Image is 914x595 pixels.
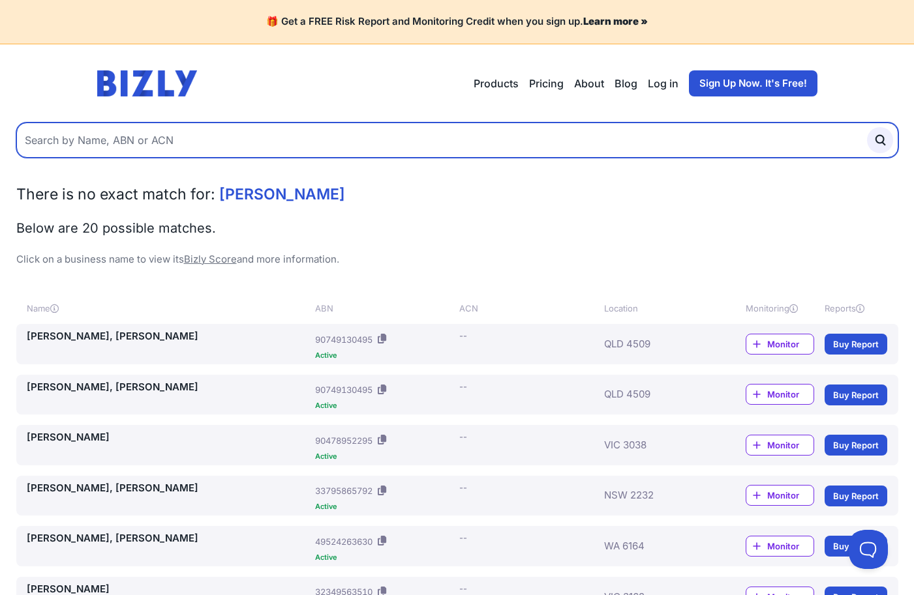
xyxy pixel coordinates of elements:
div: QLD 4509 [604,329,707,359]
a: Monitor [746,334,814,355]
span: There is no exact match for: [16,185,215,203]
div: ABN [315,302,454,315]
div: Active [315,503,454,510]
p: Click on a business name to view its and more information. [16,252,898,267]
a: Buy Report [825,385,887,405]
a: [PERSON_NAME], [PERSON_NAME] [27,481,311,496]
div: NSW 2232 [604,481,707,511]
div: Active [315,554,454,561]
div: 90749130495 [315,383,373,396]
a: [PERSON_NAME] [27,430,311,445]
div: 90749130495 [315,333,373,346]
span: Monitor [767,439,814,452]
div: -- [459,481,467,494]
a: Bizly Score [184,253,237,265]
div: Active [315,453,454,460]
div: Monitoring [746,302,814,315]
button: Products [474,76,519,91]
div: -- [459,380,467,393]
div: 90478952295 [315,434,373,447]
div: Location [604,302,707,315]
span: Monitor [767,489,814,502]
a: Monitor [746,485,814,506]
a: Monitor [746,435,814,456]
input: Search by Name, ABN or ACN [16,123,898,158]
div: 33795865792 [315,484,373,497]
div: QLD 4509 [604,380,707,410]
div: -- [459,430,467,443]
div: -- [459,531,467,544]
span: Below are 20 possible matches. [16,220,216,236]
a: Log in [648,76,678,91]
div: -- [459,329,467,342]
span: [PERSON_NAME] [219,185,345,203]
div: WA 6164 [604,531,707,561]
a: Buy Report [825,536,887,557]
iframe: Toggle Customer Support [849,530,888,569]
div: ACN [459,302,598,315]
h4: 🎁 Get a FREE Risk Report and Monitoring Credit when you sign up. [16,16,898,28]
a: About [574,76,604,91]
div: 49524263630 [315,535,373,548]
div: Reports [825,302,887,315]
span: Monitor [767,338,814,351]
a: Sign Up Now. It's Free! [689,70,817,96]
div: Active [315,352,454,359]
div: -- [459,582,467,595]
a: Monitor [746,536,814,557]
a: [PERSON_NAME], [PERSON_NAME] [27,380,311,395]
a: Pricing [529,76,564,91]
a: Learn more » [583,15,648,27]
span: Monitor [767,540,814,553]
a: Monitor [746,384,814,405]
a: [PERSON_NAME], [PERSON_NAME] [27,329,311,344]
div: Name [27,302,311,315]
a: Buy Report [825,334,887,355]
div: Active [315,402,454,409]
a: Buy Report [825,435,887,456]
span: Monitor [767,388,814,401]
a: Buy Report [825,486,887,506]
a: Blog [615,76,637,91]
a: [PERSON_NAME], [PERSON_NAME] [27,531,311,546]
div: VIC 3038 [604,430,707,460]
